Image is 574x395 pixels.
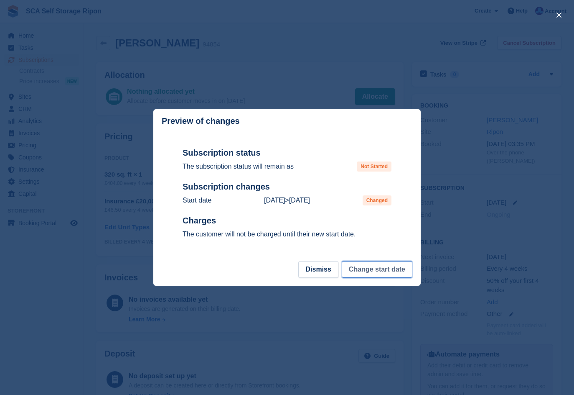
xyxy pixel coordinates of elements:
[264,195,310,205] p: >
[357,162,391,172] span: Not Started
[162,116,240,126] p: Preview of changes
[298,261,338,278] button: Dismiss
[289,197,310,204] time: 2025-09-02 23:00:00 UTC
[183,148,391,158] h2: Subscription status
[183,162,294,172] p: The subscription status will remain as
[183,229,391,239] p: The customer will not be charged until their new start date.
[363,195,391,205] span: Changed
[183,195,211,205] p: Start date
[183,182,391,192] h2: Subscription changes
[342,261,412,278] button: Change start date
[552,8,566,22] button: close
[264,197,285,204] time: 2025-08-18 00:00:00 UTC
[183,215,391,226] h2: Charges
